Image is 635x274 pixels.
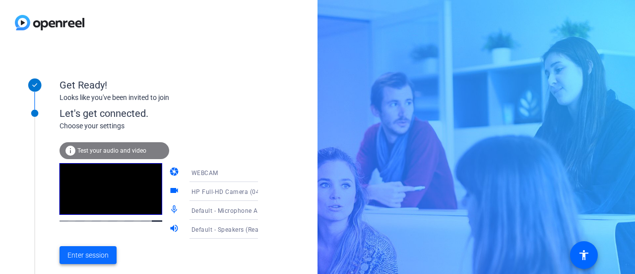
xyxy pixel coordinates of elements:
[169,185,181,197] mat-icon: videocam
[64,145,76,157] mat-icon: info
[77,147,146,154] span: Test your audio and video
[191,206,404,214] span: Default - Microphone Array (Intel® Smart Sound Technology (Intel® SST))
[578,249,590,261] mat-icon: accessibility
[169,167,181,179] mat-icon: camera
[191,187,286,195] span: HP Full-HD Camera (0408:5390)
[169,223,181,235] mat-icon: volume_up
[191,225,299,233] span: Default - Speakers (Realtek(R) Audio)
[60,121,278,131] div: Choose your settings
[60,106,278,121] div: Let's get connected.
[169,204,181,216] mat-icon: mic_none
[60,92,258,103] div: Looks like you've been invited to join
[60,246,117,264] button: Enter session
[67,250,109,261] span: Enter session
[191,170,218,177] span: WEBCAM
[60,78,258,92] div: Get Ready!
